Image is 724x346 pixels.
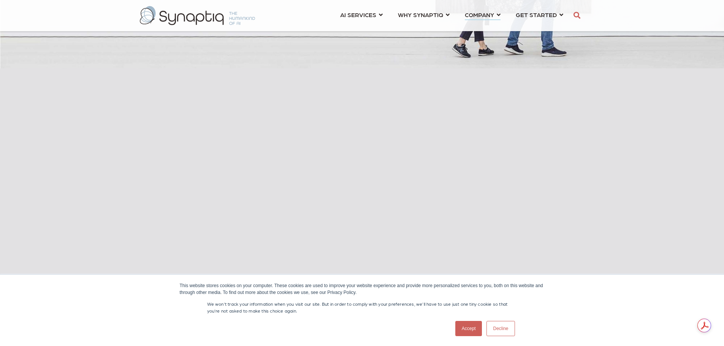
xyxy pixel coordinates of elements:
[398,9,443,20] span: WHY SYNAPTIQ
[340,9,376,20] span: AI SERVICES
[207,300,517,314] p: We won't track your information when you visit our site. But in order to comply with your prefere...
[398,8,450,22] a: WHY SYNAPTIQ
[486,321,515,336] a: Decline
[465,8,501,22] a: COMPANY
[180,282,545,296] div: This website stores cookies on your computer. These cookies are used to improve your website expe...
[455,321,482,336] a: Accept
[333,2,571,29] nav: menu
[340,8,383,22] a: AI SERVICES
[516,8,563,22] a: GET STARTED
[465,9,494,20] span: COMPANY
[140,6,255,25] img: synaptiq logo-2
[516,9,557,20] span: GET STARTED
